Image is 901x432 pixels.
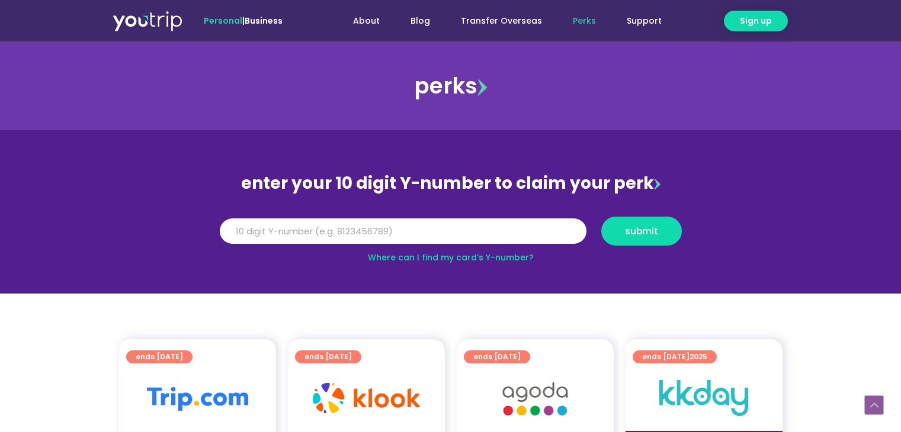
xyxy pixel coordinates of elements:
span: submit [625,227,658,236]
form: Y Number [220,217,682,254]
a: Sign up [724,11,788,31]
button: submit [601,217,682,246]
a: Transfer Overseas [445,10,557,32]
span: | [204,15,283,27]
span: ends [DATE] [136,350,183,363]
span: ends [DATE] [304,350,352,363]
span: ends [DATE] [642,350,707,363]
span: ends [DATE] [473,350,521,363]
a: ends [DATE] [126,350,193,363]
a: About [338,10,395,32]
a: Business [245,15,283,27]
a: ends [DATE] [295,350,361,363]
span: Sign up [740,15,772,27]
a: ends [DATE] [464,350,530,363]
span: Personal [204,15,242,27]
div: enter your 10 digit Y-number to claim your perk [214,168,688,199]
a: Perks [557,10,611,32]
input: 10 digit Y-number (e.g. 8123456789) [220,218,586,244]
a: Where can I find my card’s Y-number? [368,252,534,263]
a: Blog [395,10,445,32]
span: 2025 [690,352,707,362]
a: Support [611,10,677,32]
a: ends [DATE]2025 [633,350,717,363]
nav: Menu [315,10,677,32]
